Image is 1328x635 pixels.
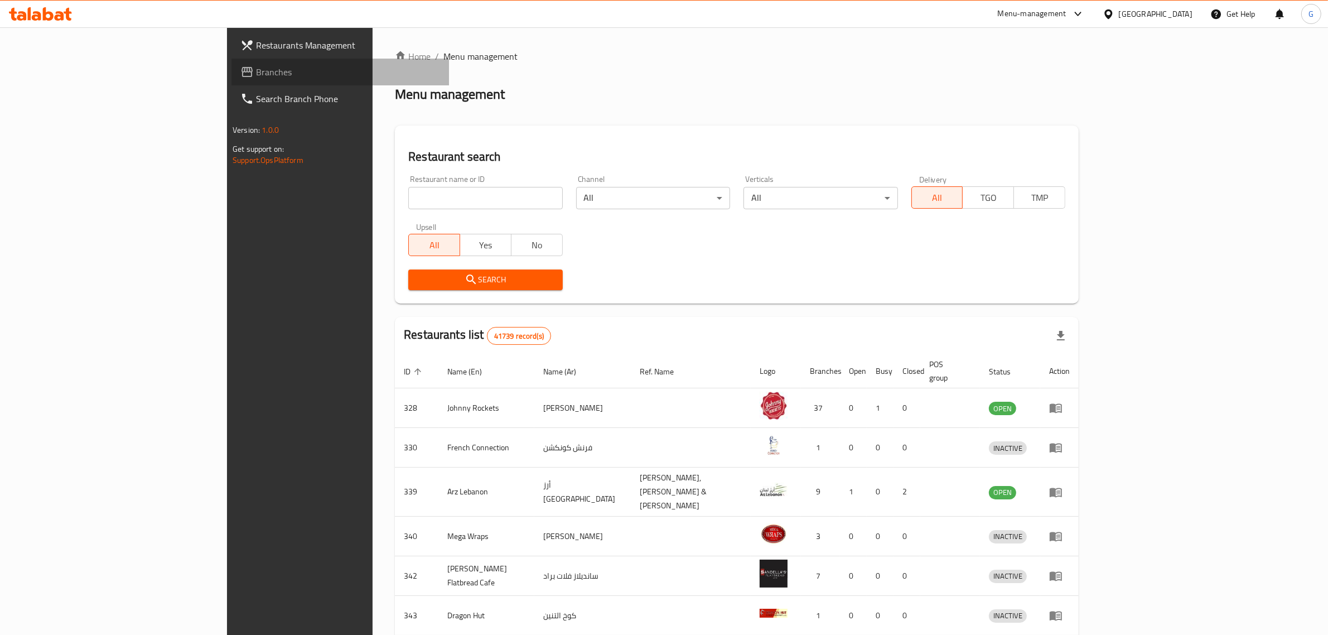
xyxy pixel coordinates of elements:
[460,234,511,256] button: Yes
[534,517,631,556] td: [PERSON_NAME]
[408,270,562,290] button: Search
[894,556,920,596] td: 0
[751,354,801,388] th: Logo
[256,92,440,105] span: Search Branch Phone
[989,570,1027,583] span: INACTIVE
[760,476,788,504] img: Arz Lebanon
[511,234,563,256] button: No
[911,186,963,209] button: All
[543,365,591,378] span: Name (Ar)
[989,441,1027,455] div: INACTIVE
[1119,8,1192,20] div: [GEOGRAPHIC_DATA]
[867,354,894,388] th: Busy
[929,358,967,384] span: POS group
[438,428,534,468] td: French Connection
[404,326,551,345] h2: Restaurants list
[760,392,788,420] img: Johnny Rockets
[1040,354,1079,388] th: Action
[967,190,1010,206] span: TGO
[894,428,920,468] td: 0
[1049,441,1070,454] div: Menu
[840,468,867,517] td: 1
[640,365,689,378] span: Ref. Name
[840,428,867,468] td: 0
[840,517,867,556] td: 0
[998,7,1066,21] div: Menu-management
[989,530,1027,543] div: INACTIVE
[395,85,505,103] h2: Menu management
[867,388,894,428] td: 1
[760,431,788,459] img: French Connection
[801,556,840,596] td: 7
[1049,485,1070,499] div: Menu
[989,570,1027,583] div: INACTIVE
[743,187,897,209] div: All
[438,517,534,556] td: Mega Wraps
[867,468,894,517] td: 0
[231,85,449,112] a: Search Branch Phone
[1013,186,1065,209] button: TMP
[395,50,1079,63] nav: breadcrumb
[962,186,1014,209] button: TGO
[867,556,894,596] td: 0
[231,59,449,85] a: Branches
[465,237,507,253] span: Yes
[413,237,456,253] span: All
[534,556,631,596] td: سانديلاز فلات براد
[1047,323,1074,349] div: Export file
[760,520,788,548] img: Mega Wraps
[438,388,534,428] td: Johnny Rockets
[576,187,730,209] div: All
[262,123,279,137] span: 1.0.0
[1049,530,1070,543] div: Menu
[989,486,1016,499] span: OPEN
[438,468,534,517] td: Arz Lebanon
[408,234,460,256] button: All
[487,331,550,341] span: 41739 record(s)
[867,428,894,468] td: 0
[404,365,425,378] span: ID
[534,388,631,428] td: [PERSON_NAME]
[989,402,1016,415] span: OPEN
[256,39,440,52] span: Restaurants Management
[760,560,788,588] img: Sandella's Flatbread Cafe
[1049,569,1070,583] div: Menu
[231,32,449,59] a: Restaurants Management
[894,468,920,517] td: 2
[534,468,631,517] td: أرز [GEOGRAPHIC_DATA]
[867,517,894,556] td: 0
[840,354,867,388] th: Open
[801,388,840,428] td: 37
[894,517,920,556] td: 0
[989,609,1027,622] span: INACTIVE
[989,365,1025,378] span: Status
[1018,190,1061,206] span: TMP
[801,517,840,556] td: 3
[1308,8,1313,20] span: G
[989,442,1027,455] span: INACTIVE
[408,187,562,209] input: Search for restaurant name or ID..
[416,223,437,230] label: Upsell
[894,354,920,388] th: Closed
[443,50,518,63] span: Menu management
[801,354,840,388] th: Branches
[919,175,947,183] label: Delivery
[417,273,553,287] span: Search
[1049,401,1070,415] div: Menu
[840,388,867,428] td: 0
[760,599,788,627] img: Dragon Hut
[408,148,1065,165] h2: Restaurant search
[631,468,751,517] td: [PERSON_NAME],[PERSON_NAME] & [PERSON_NAME]
[447,365,496,378] span: Name (En)
[233,153,303,167] a: Support.OpsPlatform
[916,190,959,206] span: All
[801,428,840,468] td: 1
[487,327,551,345] div: Total records count
[256,65,440,79] span: Branches
[233,142,284,156] span: Get support on:
[840,556,867,596] td: 0
[516,237,558,253] span: No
